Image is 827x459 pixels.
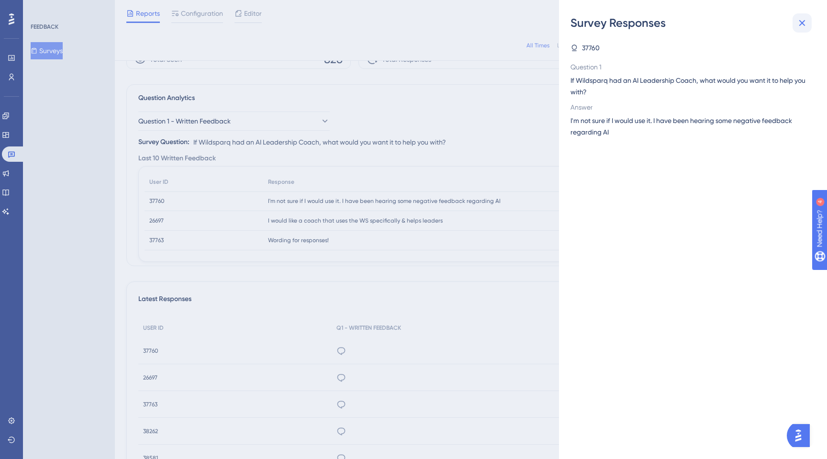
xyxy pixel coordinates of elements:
[570,61,808,73] span: Question 1
[67,5,69,12] div: 4
[582,42,600,54] span: 37760
[570,75,808,98] span: If Wildsparq had an AI Leadership Coach, what would you want it to help you with?
[570,115,808,138] span: I'm not sure if I would use it. I have been hearing some negative feedback regarding AI
[787,421,816,450] iframe: UserGuiding AI Assistant Launcher
[22,2,60,14] span: Need Help?
[570,15,816,31] div: Survey Responses
[570,101,808,113] span: Answer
